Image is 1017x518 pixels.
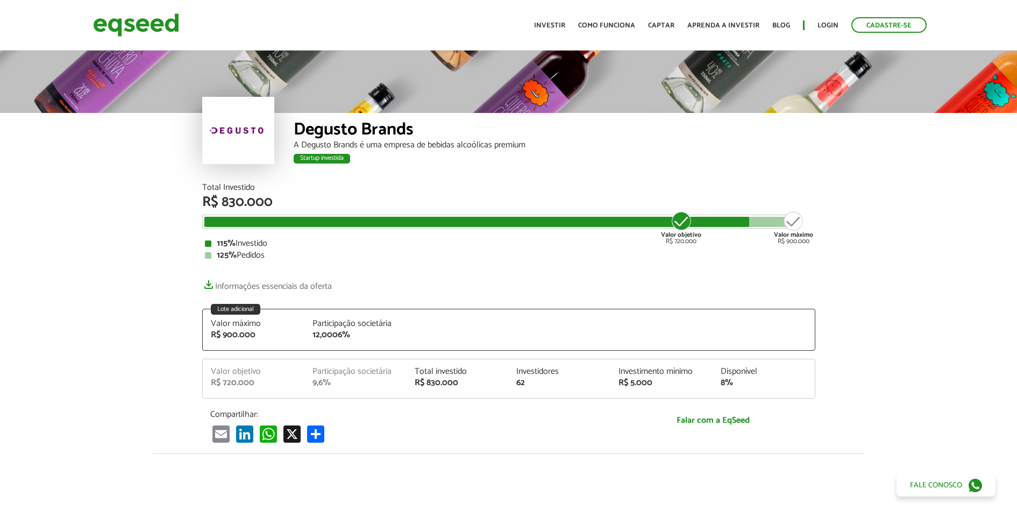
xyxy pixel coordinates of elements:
[721,379,807,387] div: 8%
[281,425,303,443] a: X
[294,121,815,141] div: Degusto Brands
[312,331,399,339] div: 12,0006%
[202,183,815,192] div: Total Investido
[234,425,255,443] a: LinkedIn
[618,367,705,376] div: Investimento mínimo
[202,276,332,291] a: Informações essenciais da oferta
[619,409,807,431] a: Falar com a EqSeed
[217,236,236,251] strong: 115%
[217,248,237,262] strong: 125%
[772,22,790,29] a: Blog
[211,331,297,339] div: R$ 900.000
[721,367,807,376] div: Disponível
[211,379,297,387] div: R$ 720.000
[312,367,399,376] div: Participação societária
[210,425,232,443] a: Email
[578,22,635,29] a: Como funciona
[516,367,602,376] div: Investidores
[205,239,813,248] div: Investido
[205,251,813,260] div: Pedidos
[211,367,297,376] div: Valor objetivo
[312,320,399,328] div: Participação societária
[774,230,813,240] strong: Valor máximo
[312,379,399,387] div: 9,6%
[305,425,326,443] a: Compartilhar
[817,22,838,29] a: Login
[687,22,759,29] a: Aprenda a investir
[415,379,501,387] div: R$ 830.000
[661,230,701,240] strong: Valor objetivo
[661,210,701,245] div: R$ 720.000
[211,304,260,315] div: Lote adicional
[897,474,995,496] a: Fale conosco
[516,379,602,387] div: 62
[93,11,179,39] img: EqSeed
[294,154,350,164] div: Startup investida
[774,210,813,245] div: R$ 900.000
[618,379,705,387] div: R$ 5.000
[648,22,674,29] a: Captar
[534,22,565,29] a: Investir
[210,409,603,420] p: Compartilhar:
[202,195,815,209] div: R$ 830.000
[294,141,815,150] div: A Degusto Brands é uma empresa de bebidas alcoólicas premium
[258,425,279,443] a: WhatsApp
[211,320,297,328] div: Valor máximo
[851,17,927,33] a: Cadastre-se
[415,367,501,376] div: Total investido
